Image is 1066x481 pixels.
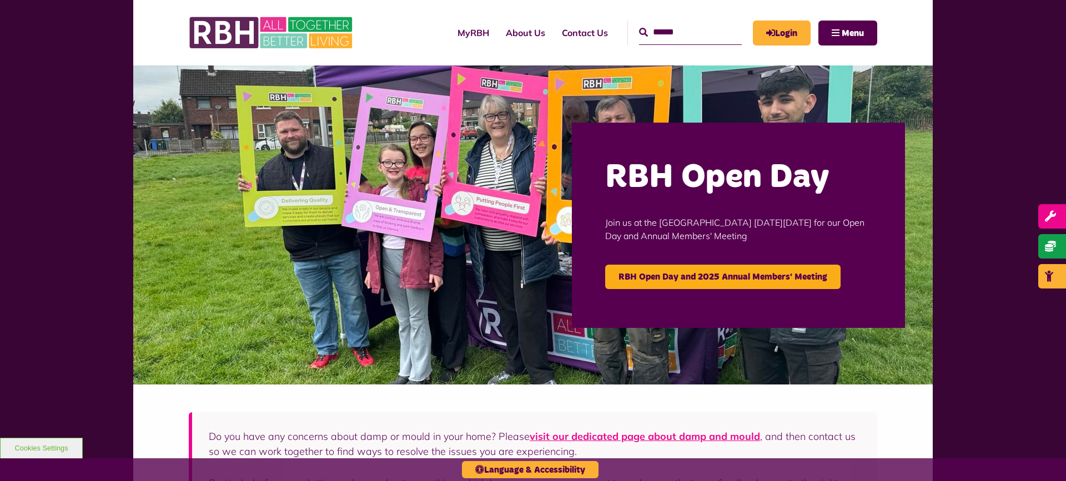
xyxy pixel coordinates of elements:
a: MyRBH [753,21,811,45]
img: RBH [189,11,355,54]
a: RBH Open Day and 2025 Annual Members' Meeting [605,265,841,289]
a: About Us [497,18,554,48]
button: Language & Accessibility [462,461,599,478]
a: visit our dedicated page about damp and mould [530,430,760,443]
img: Image (22) [133,65,933,384]
p: Do you have any concerns about damp or mould in your home? Please , and then contact us so we can... [209,429,861,459]
span: Menu [842,29,864,38]
a: MyRBH [449,18,497,48]
a: Contact Us [554,18,616,48]
p: Join us at the [GEOGRAPHIC_DATA] [DATE][DATE] for our Open Day and Annual Members' Meeting [605,199,872,259]
h2: RBH Open Day [605,156,872,199]
button: Navigation [818,21,877,45]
